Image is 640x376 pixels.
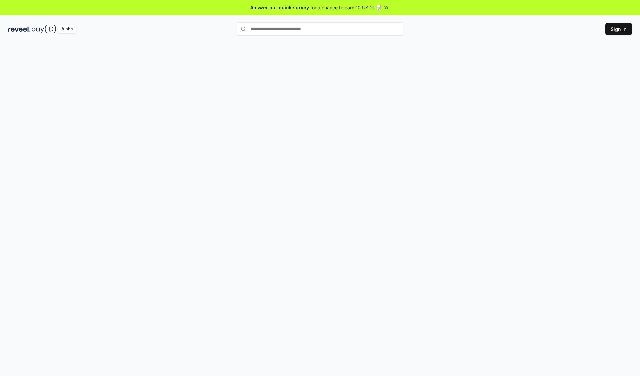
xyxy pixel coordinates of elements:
span: for a chance to earn 10 USDT 📝 [310,4,382,11]
div: Alpha [58,25,76,33]
img: reveel_dark [8,25,30,33]
img: pay_id [32,25,56,33]
span: Answer our quick survey [250,4,309,11]
button: Sign In [605,23,632,35]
